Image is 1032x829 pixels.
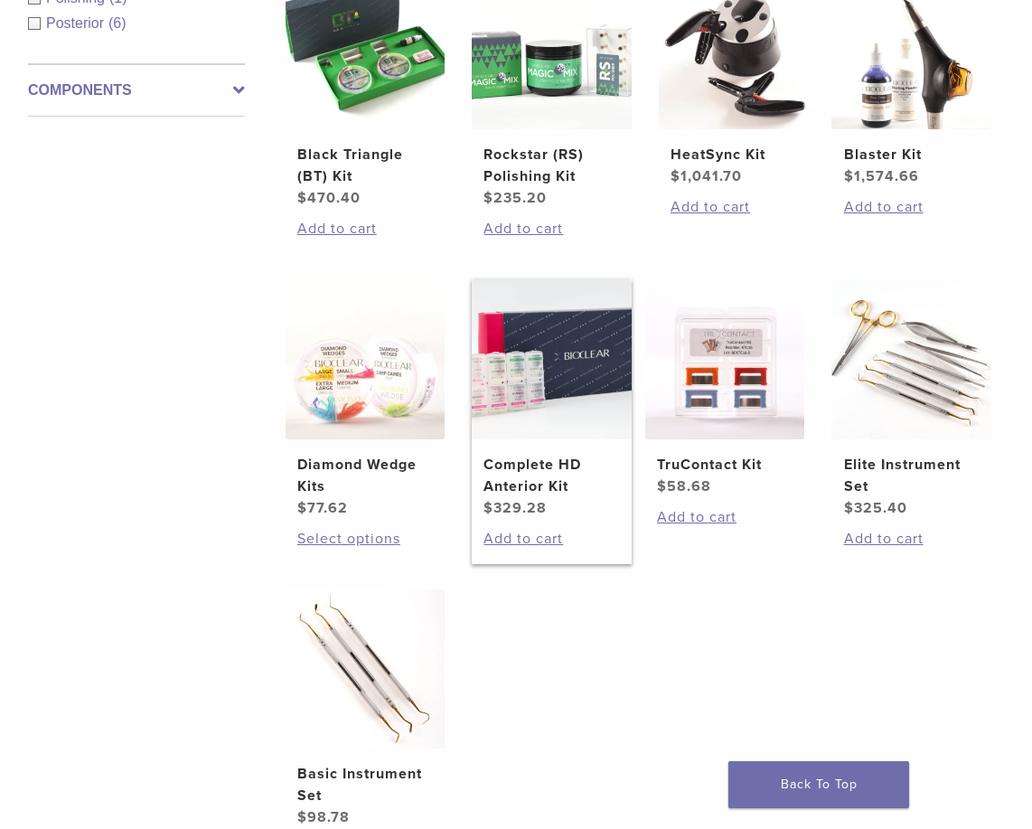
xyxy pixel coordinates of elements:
[671,144,806,165] h2: HeatSync Kit
[297,454,433,497] h2: Diamond Wedge Kits
[483,528,619,550] a: Add to cart: “Complete HD Anterior Kit”
[286,589,446,829] a: Basic Instrument SetBasic Instrument Set $98.78
[657,506,793,528] a: Add to cart: “TruContact Kit”
[28,80,245,101] label: Components
[297,763,433,806] h2: Basic Instrument Set
[483,218,619,240] a: Add to cart: “Rockstar (RS) Polishing Kit”
[297,144,433,187] h2: Black Triangle (BT) Kit
[728,761,909,808] a: Back To Top
[844,196,980,218] a: Add to cart: “Blaster Kit”
[844,454,980,497] h2: Elite Instrument Set
[472,279,632,519] a: Complete HD Anterior KitComplete HD Anterior Kit $329.28
[844,167,919,185] bdi: 1,574.66
[297,189,361,207] bdi: 470.40
[645,279,805,439] img: TruContact Kit
[831,279,991,519] a: Elite Instrument SetElite Instrument Set $325.40
[286,279,446,519] a: Diamond Wedge KitsDiamond Wedge Kits $77.62
[286,589,446,749] img: Basic Instrument Set
[671,167,680,185] span: $
[671,167,742,185] bdi: 1,041.70
[657,454,793,476] h2: TruContact Kit
[657,477,711,495] bdi: 58.68
[286,279,446,439] img: Diamond Wedge Kits
[297,808,350,826] bdi: 98.78
[483,144,619,187] h2: Rockstar (RS) Polishing Kit
[844,499,854,517] span: $
[844,144,980,165] h2: Blaster Kit
[483,499,547,517] bdi: 329.28
[472,279,632,439] img: Complete HD Anterior Kit
[844,167,854,185] span: $
[108,15,127,31] span: (6)
[297,528,433,550] a: Select options for “Diamond Wedge Kits”
[844,499,907,517] bdi: 325.40
[844,528,980,550] a: Add to cart: “Elite Instrument Set”
[483,499,493,517] span: $
[297,808,307,826] span: $
[297,218,433,240] a: Add to cart: “Black Triangle (BT) Kit”
[46,15,108,31] span: Posterior
[671,196,806,218] a: Add to cart: “HeatSync Kit”
[297,499,307,517] span: $
[483,189,493,207] span: $
[657,477,667,495] span: $
[483,189,547,207] bdi: 235.20
[297,189,307,207] span: $
[645,279,805,497] a: TruContact KitTruContact Kit $58.68
[297,499,348,517] bdi: 77.62
[831,279,991,439] img: Elite Instrument Set
[483,454,619,497] h2: Complete HD Anterior Kit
